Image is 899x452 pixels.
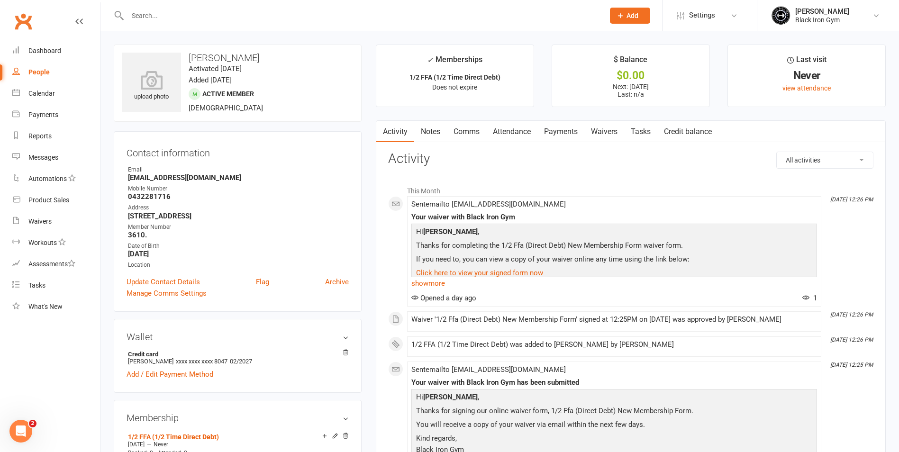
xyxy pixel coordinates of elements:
a: Click here to view your signed form now [416,269,543,277]
a: Waivers [584,121,624,143]
div: 1/2 FFA (1/2 Time Direct Debt) was added to [PERSON_NAME] by [PERSON_NAME] [411,341,817,349]
div: Messages [28,154,58,161]
span: Sent email to [EMAIL_ADDRESS][DOMAIN_NAME] [411,365,566,374]
div: Reports [28,132,52,140]
span: Add [627,12,638,19]
div: Date of Birth [128,242,349,251]
div: Calendar [28,90,55,97]
a: Flag [256,276,269,288]
p: Hi , [414,391,815,405]
img: thumb_image1623296242.png [772,6,790,25]
span: 02/2027 [230,358,252,365]
div: Your waiver with Black Iron Gym [411,213,817,221]
span: [DEMOGRAPHIC_DATA] [189,104,263,112]
strong: 0432281716 [128,192,349,201]
iframe: Intercom live chat [9,420,32,443]
a: Waivers [12,211,100,232]
span: Settings [689,5,715,26]
div: upload photo [122,71,181,102]
strong: [PERSON_NAME] [423,227,478,236]
a: Automations [12,168,100,190]
span: Never [154,441,168,448]
div: Tasks [28,281,45,289]
a: Workouts [12,232,100,253]
div: Email [128,165,349,174]
span: 1 [802,294,817,302]
span: Sent email to [EMAIL_ADDRESS][DOMAIN_NAME] [411,200,566,208]
div: Workouts [28,239,57,246]
p: You will receive a copy of your waiver via email within the next few days. [414,419,815,433]
div: What's New [28,303,63,310]
a: Product Sales [12,190,100,211]
p: Hi , [414,226,815,240]
a: show more [411,277,817,290]
div: Last visit [787,54,826,71]
li: This Month [388,181,873,196]
span: xxxx xxxx xxxx 8047 [176,358,227,365]
span: Does not expire [432,83,477,91]
div: Product Sales [28,196,69,204]
i: [DATE] 12:26 PM [830,336,873,343]
span: Opened a day ago [411,294,476,302]
a: 1/2 FFA (1/2 Time Direct Debt) [128,433,219,441]
h3: Contact information [127,144,349,158]
div: Waivers [28,217,52,225]
a: view attendance [782,84,831,92]
strong: [PERSON_NAME] [423,393,478,401]
a: Credit balance [657,121,718,143]
p: If you need to, you can view a copy of your waiver online any time using the link below: [414,253,815,267]
strong: [DATE] [128,250,349,258]
i: [DATE] 12:26 PM [830,311,873,318]
div: Member Number [128,223,349,232]
div: Dashboard [28,47,61,54]
div: Never [736,71,877,81]
div: Assessments [28,260,75,268]
a: Clubworx [11,9,35,33]
a: People [12,62,100,83]
div: — [126,441,349,448]
a: Payments [12,104,100,126]
li: [PERSON_NAME] [127,349,349,366]
p: Next: [DATE] Last: n/a [561,83,701,98]
div: $ Balance [614,54,647,71]
div: Address [128,203,349,212]
span: 2 [29,420,36,427]
h3: [PERSON_NAME] [122,53,354,63]
span: [DATE] [128,441,145,448]
strong: [STREET_ADDRESS] [128,212,349,220]
div: Mobile Number [128,184,349,193]
div: Payments [28,111,58,118]
strong: Credit card [128,351,344,358]
strong: 3610. [128,231,349,239]
strong: 1/2 FFA (1/2 Time Direct Debt) [409,73,500,81]
a: Dashboard [12,40,100,62]
a: Add / Edit Payment Method [127,369,213,380]
time: Activated [DATE] [189,64,242,73]
a: Notes [414,121,447,143]
div: Automations [28,175,67,182]
a: Manage Comms Settings [127,288,207,299]
a: Comms [447,121,486,143]
a: Archive [325,276,349,288]
a: Tasks [12,275,100,296]
i: ✓ [427,55,433,64]
div: $0.00 [561,71,701,81]
button: Add [610,8,650,24]
a: Calendar [12,83,100,104]
i: [DATE] 12:25 PM [830,362,873,368]
input: Search... [125,9,598,22]
div: People [28,68,50,76]
a: Assessments [12,253,100,275]
a: Payments [537,121,584,143]
p: Thanks for signing our online waiver form, 1/2 Ffa (Direct Debt) New Membership Form. [414,405,815,419]
h3: Membership [127,413,349,423]
div: [PERSON_NAME] [795,7,849,16]
strong: [EMAIL_ADDRESS][DOMAIN_NAME] [128,173,349,182]
a: What's New [12,296,100,317]
div: Your waiver with Black Iron Gym has been submitted [411,379,817,387]
a: Activity [376,121,414,143]
a: Attendance [486,121,537,143]
div: Location [128,261,349,270]
div: Waiver '1/2 Ffa (Direct Debt) New Membership Form' signed at 12:25PM on [DATE] was approved by [P... [411,316,817,324]
p: Thanks for completing the 1/2 Ffa (Direct Debt) New Membership Form waiver form. [414,240,815,253]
